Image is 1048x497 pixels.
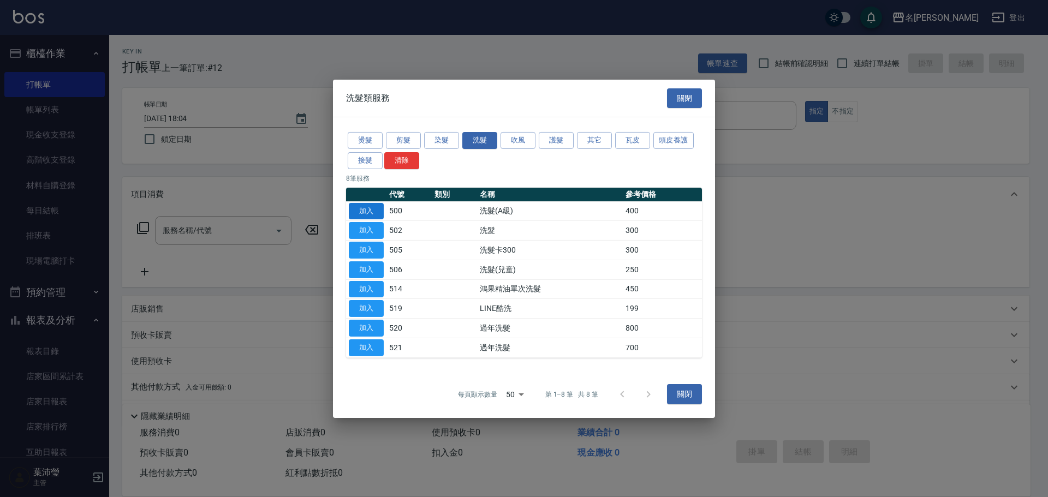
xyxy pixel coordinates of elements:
[386,318,432,338] td: 520
[386,260,432,279] td: 506
[477,299,623,319] td: LINE酷洗
[623,240,702,260] td: 300
[577,132,612,149] button: 其它
[386,132,421,149] button: 剪髮
[477,338,623,357] td: 過年洗髮
[349,242,384,259] button: 加入
[424,132,459,149] button: 染髮
[477,187,623,201] th: 名稱
[386,299,432,319] td: 519
[623,338,702,357] td: 700
[623,201,702,221] td: 400
[623,318,702,338] td: 800
[458,390,497,399] p: 每頁顯示數量
[477,260,623,279] td: 洗髮(兒童)
[349,280,384,297] button: 加入
[623,279,702,299] td: 450
[386,240,432,260] td: 505
[349,202,384,219] button: 加入
[539,132,574,149] button: 護髮
[349,261,384,278] button: 加入
[477,318,623,338] td: 過年洗髮
[384,152,419,169] button: 清除
[477,221,623,241] td: 洗髮
[667,384,702,404] button: 關閉
[501,132,535,149] button: 吹風
[349,339,384,356] button: 加入
[386,187,432,201] th: 代號
[477,201,623,221] td: 洗髮(A級)
[623,299,702,319] td: 199
[349,320,384,337] button: 加入
[667,88,702,108] button: 關閉
[349,300,384,317] button: 加入
[623,187,702,201] th: 參考價格
[477,279,623,299] td: 鴻果精油單次洗髮
[462,132,497,149] button: 洗髮
[348,152,383,169] button: 接髮
[386,201,432,221] td: 500
[348,132,383,149] button: 燙髮
[349,222,384,239] button: 加入
[502,379,528,409] div: 50
[386,221,432,241] td: 502
[623,221,702,241] td: 300
[346,173,702,183] p: 8 筆服務
[386,338,432,357] td: 521
[432,187,477,201] th: 類別
[386,279,432,299] td: 514
[545,390,598,399] p: 第 1–8 筆 共 8 筆
[653,132,694,149] button: 頭皮養護
[615,132,650,149] button: 瓦皮
[346,93,390,104] span: 洗髮類服務
[477,240,623,260] td: 洗髮卡300
[623,260,702,279] td: 250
